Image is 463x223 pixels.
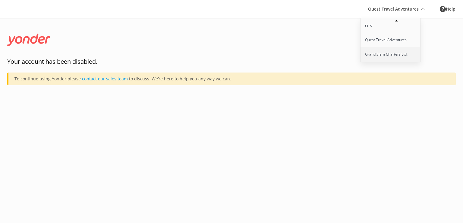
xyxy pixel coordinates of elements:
[7,57,456,66] h3: Your account has been disabled.
[14,76,450,82] p: To continue using Yonder please to discuss. We’re here to help you any way we can.
[361,33,421,47] a: Quest Travel Adventures
[361,18,421,33] a: raro
[361,47,421,62] a: Grand Slam Charters Ltd.
[82,76,128,82] a: contact our sales team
